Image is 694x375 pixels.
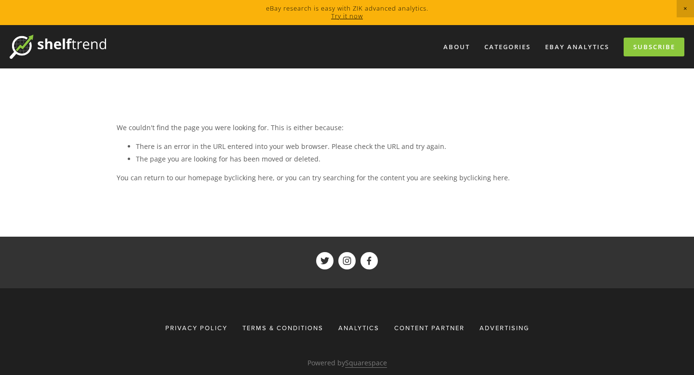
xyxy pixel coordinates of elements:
[165,323,227,332] span: Privacy Policy
[232,173,273,182] a: clicking here
[624,38,684,56] a: Subscribe
[117,172,577,184] p: You can return to our homepage by , or you can try searching for the content you are seeking by .
[473,319,529,336] a: Advertising
[467,173,508,182] a: clicking here
[117,121,577,134] p: We couldn't find the page you were looking for. This is either because:
[539,39,615,55] a: eBay Analytics
[10,35,106,59] img: ShelfTrend
[338,252,356,269] a: ShelfTrend
[236,319,330,336] a: Terms & Conditions
[316,252,334,269] a: ShelfTrend
[360,252,378,269] a: ShelfTrend
[136,153,577,165] li: The page you are looking for has been moved or deleted.
[388,319,471,336] a: Content Partner
[331,12,363,20] a: Try it now
[480,323,529,332] span: Advertising
[117,357,577,369] p: Powered by
[332,319,386,336] div: Analytics
[345,358,387,368] a: Squarespace
[242,323,323,332] span: Terms & Conditions
[136,140,577,152] li: There is an error in the URL entered into your web browser. Please check the URL and try again.
[478,39,537,55] div: Categories
[394,323,465,332] span: Content Partner
[437,39,476,55] a: About
[165,319,234,336] a: Privacy Policy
